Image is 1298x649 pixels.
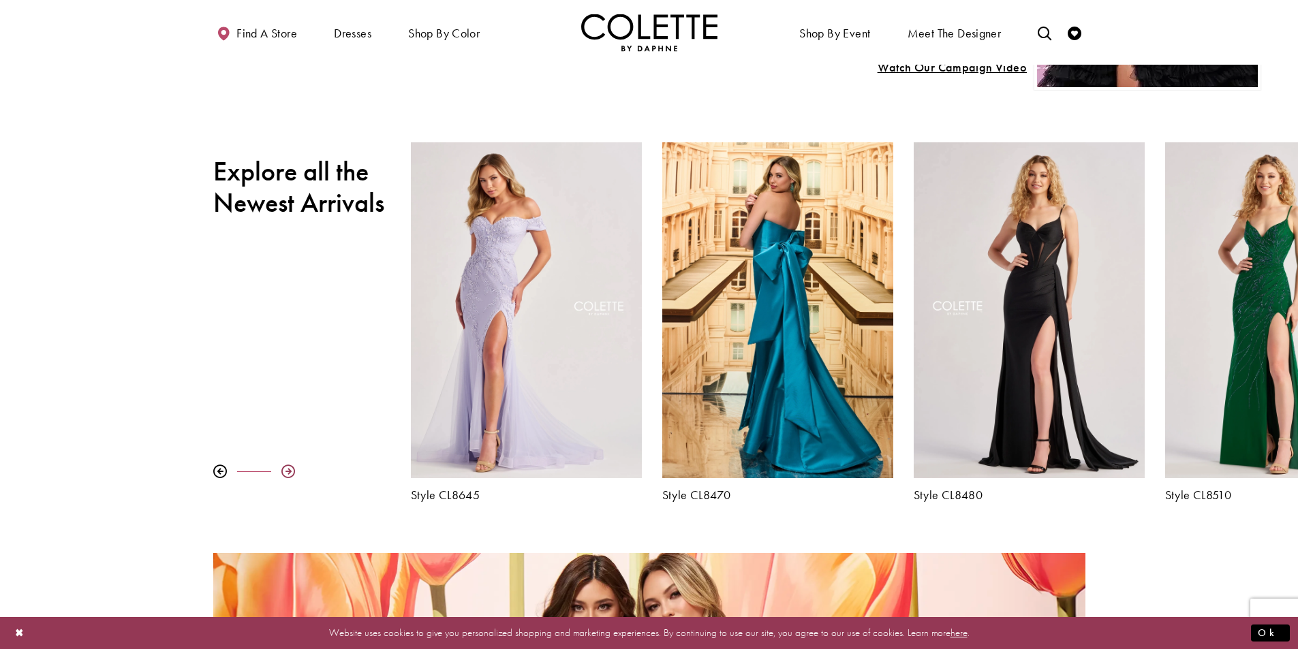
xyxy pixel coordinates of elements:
a: Visit Colette by Daphne Style No. CL8645 Page [411,142,642,478]
a: Visit Colette by Daphne Style No. CL8480 Page [914,142,1145,478]
a: Style CL8480 [914,488,1145,502]
a: Find a store [213,14,300,51]
a: here [951,626,968,639]
button: Submit Dialog [1251,624,1290,642]
a: Visit Home Page [581,14,717,51]
h2: Explore all the Newest Arrivals [213,156,390,219]
a: Visit Colette by Daphne Style No. CL8470 Page [662,142,893,478]
p: Website uses cookies to give you personalized shopping and marketing experiences. By continuing t... [98,624,1200,642]
a: Toggle search [1034,14,1055,51]
span: Find a store [236,27,297,40]
div: Colette by Daphne Style No. CL8645 [401,132,652,512]
span: Shop by color [408,27,480,40]
span: Shop By Event [796,14,874,51]
span: Meet the designer [908,27,1002,40]
button: Close Dialog [8,621,31,645]
span: Shop By Event [799,27,870,40]
a: Style CL8470 [662,488,893,502]
span: Dresses [330,14,375,51]
a: Style CL8645 [411,488,642,502]
span: Dresses [334,27,371,40]
img: Colette by Daphne [581,14,717,51]
span: Play Slide #15 Video [877,61,1027,74]
div: Colette by Daphne Style No. CL8470 [652,132,903,512]
div: Colette by Daphne Style No. CL8480 [903,132,1155,512]
a: Meet the designer [904,14,1005,51]
span: Shop by color [405,14,483,51]
a: Check Wishlist [1064,14,1085,51]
